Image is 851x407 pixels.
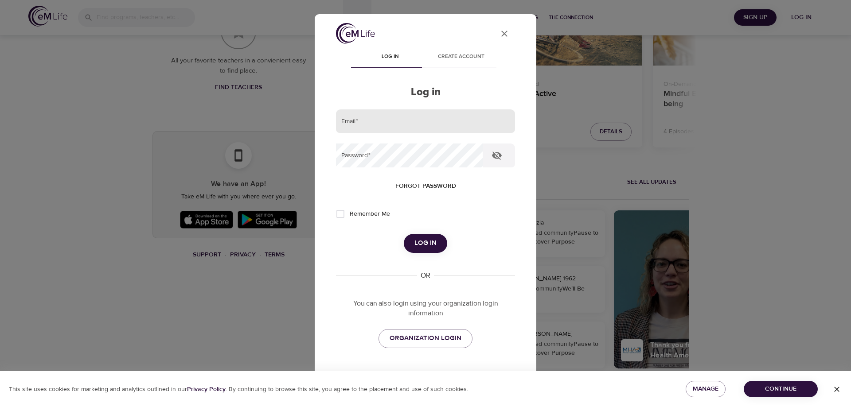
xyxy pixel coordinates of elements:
[751,384,811,395] span: Continue
[494,23,515,44] button: close
[404,234,447,252] button: Log in
[390,333,461,344] span: ORGANIZATION LOGIN
[395,181,456,192] span: Forgot password
[379,329,472,348] a: ORGANIZATION LOGIN
[431,52,491,62] span: Create account
[360,52,420,62] span: Log in
[414,237,437,249] span: Log in
[350,209,390,219] span: Remember Me
[336,47,515,68] div: disabled tabs example
[392,178,460,194] button: Forgot password
[336,23,375,44] img: logo
[336,298,515,319] p: You can also login using your organization login information
[336,86,515,99] h2: Log in
[417,271,434,281] div: OR
[693,384,718,395] span: Manage
[187,385,226,393] b: Privacy Policy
